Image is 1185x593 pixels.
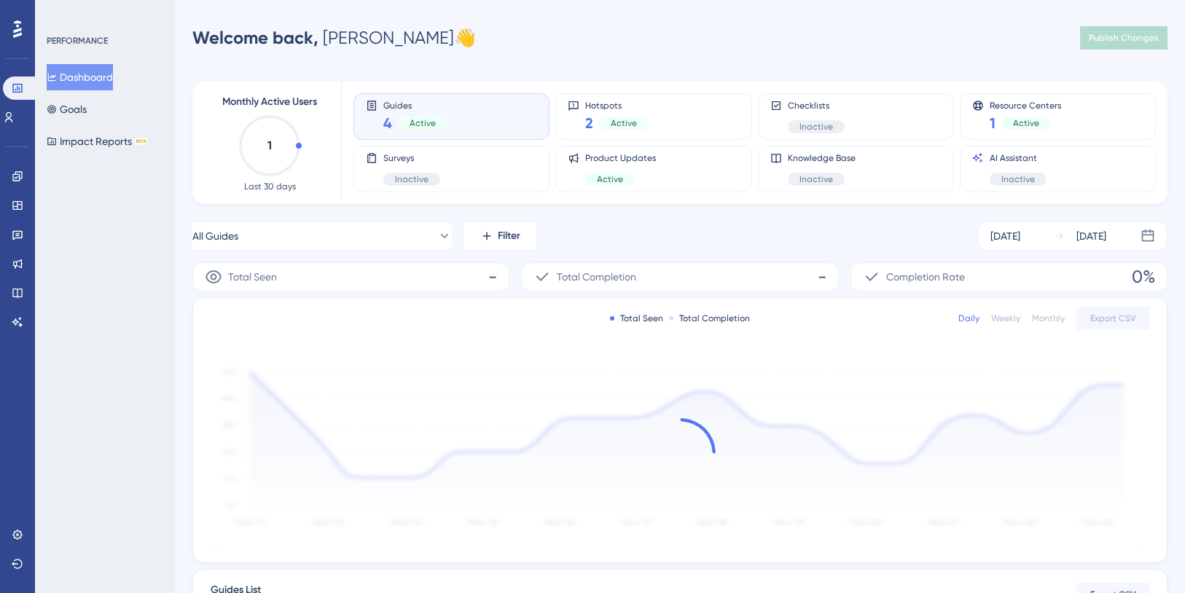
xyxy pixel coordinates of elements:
span: All Guides [192,227,238,245]
text: 1 [267,138,272,152]
div: [PERSON_NAME] 👋 [192,26,476,50]
div: Total Seen [610,313,663,324]
button: All Guides [192,221,452,251]
span: Product Updates [585,152,656,164]
span: - [818,265,826,288]
span: 2 [585,113,593,133]
span: Welcome back, [192,27,318,48]
span: Inactive [799,121,833,133]
span: Last 30 days [244,181,296,192]
div: [DATE] [1076,227,1106,245]
span: Active [1013,117,1039,129]
span: Completion Rate [886,268,965,286]
div: PERFORMANCE [47,35,108,47]
span: Export CSV [1090,313,1136,324]
button: Dashboard [47,64,113,90]
span: Total Completion [557,268,636,286]
button: Export CSV [1076,307,1149,330]
button: Goals [47,96,87,122]
span: Guides [383,100,447,110]
span: 1 [990,113,996,133]
span: 0% [1132,265,1155,288]
button: Publish Changes [1080,26,1168,50]
span: Inactive [799,173,833,185]
span: Total Seen [228,268,277,286]
div: [DATE] [990,227,1020,245]
span: Inactive [1001,173,1035,185]
span: AI Assistant [990,152,1047,164]
div: Daily [958,313,979,324]
span: Resource Centers [990,100,1061,110]
span: 4 [383,113,392,133]
div: BETA [135,138,148,145]
button: Impact ReportsBETA [47,128,148,154]
span: Knowledge Base [788,152,856,164]
div: Weekly [991,313,1020,324]
span: Active [611,117,637,129]
span: Filter [498,227,520,245]
div: Monthly [1032,313,1065,324]
span: Hotspots [585,100,649,110]
div: Total Completion [669,313,750,324]
span: Active [410,117,436,129]
button: Filter [464,221,536,251]
span: Active [597,173,623,185]
span: Inactive [395,173,429,185]
span: Monthly Active Users [222,93,317,111]
span: Checklists [788,100,845,111]
span: Surveys [383,152,440,164]
span: Publish Changes [1089,32,1159,44]
span: - [488,265,497,288]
